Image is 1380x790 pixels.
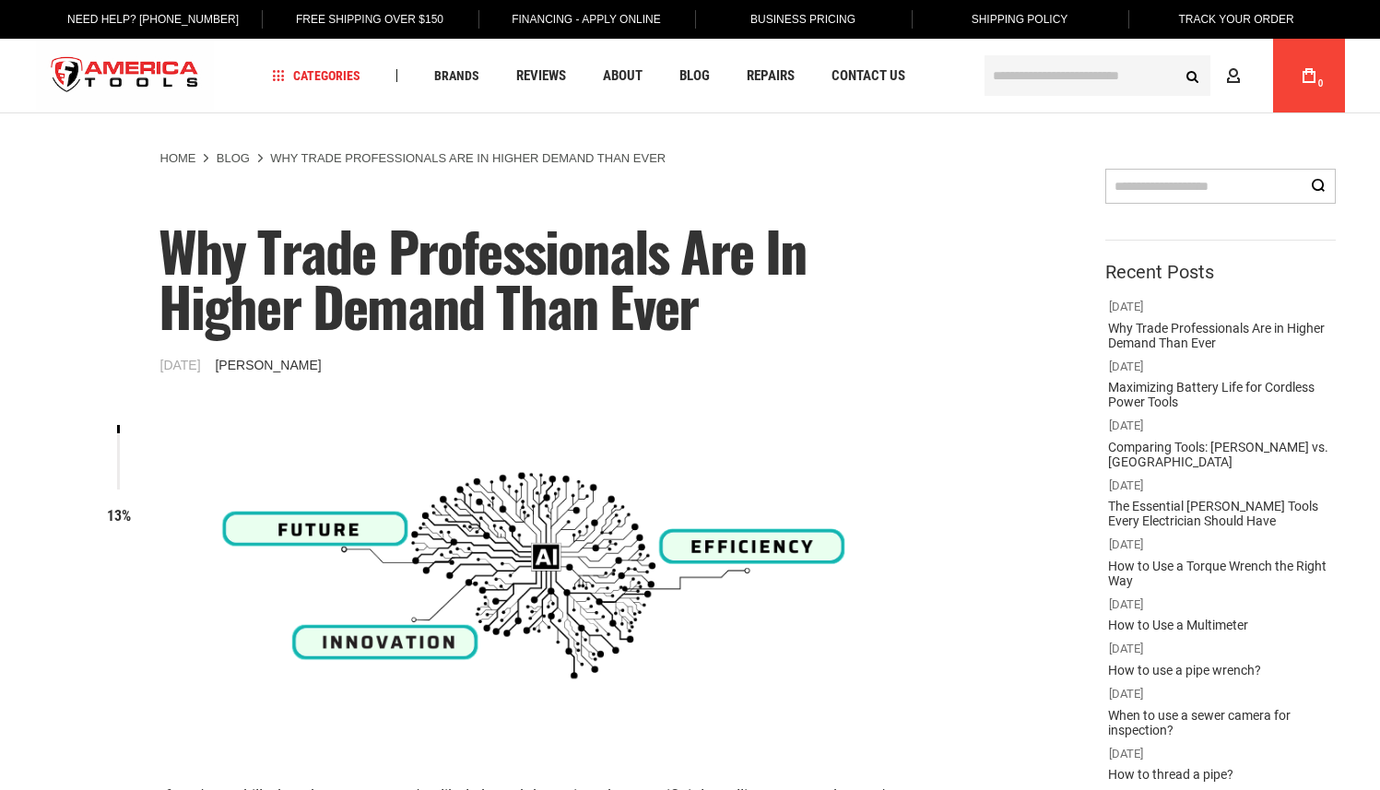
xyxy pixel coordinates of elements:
a: About [595,64,651,88]
a: Brands [426,64,488,88]
a: Categories [264,64,369,88]
a: 0 [1292,39,1327,112]
span: Blog [679,69,710,83]
span: [DATE] [1109,642,1143,655]
span: [DATE] [1109,300,1143,313]
a: How to Use a Torque Wrench the Right Way [1101,554,1340,593]
strong: Recent Posts [1105,261,1214,283]
a: When to use a sewer camera for inspection? [1101,703,1340,742]
button: Search [1175,58,1210,93]
a: Why Trade Professionals Are in Higher Demand Than Ever [1101,316,1340,355]
h6: 13% [96,508,142,525]
img: America Tools [36,41,215,111]
a: How to thread a pipe? [1101,762,1241,786]
a: [PERSON_NAME] [211,356,324,374]
a: Reviews [508,64,574,88]
a: Contact Us [823,64,914,88]
a: store logo [36,41,215,111]
span: Why Trade Professionals Are in Higher Demand Than Ever [159,208,807,346]
span: Shipping Policy [972,13,1068,26]
span: Repairs [747,69,795,83]
span: [DATE] [1109,537,1143,551]
span: [DATE] [1109,687,1143,701]
a: How to Use a Multimeter [1101,613,1256,637]
span: About [603,69,643,83]
a: Repairs [738,64,803,88]
span: Brands [434,69,479,82]
span: [DATE] [1109,597,1143,611]
a: Blog [671,64,718,88]
a: The Essential [PERSON_NAME] Tools Every Electrician Should Have [1101,494,1340,533]
a: How to use a pipe wrench? [1101,658,1268,682]
span: 0 [1318,78,1324,88]
a: Blog [217,150,250,167]
strong: Why Trade Professionals Are in Higher Demand Than Ever [270,151,666,165]
span: Reviews [516,69,566,83]
span: [DATE] [160,356,201,374]
span: [DATE] [1109,419,1143,432]
span: [DATE] [1109,747,1143,761]
span: Categories [272,69,360,82]
a: Home [160,150,196,167]
a: Maximizing Battery Life for Cordless Power Tools [1101,375,1340,414]
span: [DATE] [1109,478,1143,492]
a: Comparing Tools: [PERSON_NAME] vs. [GEOGRAPHIC_DATA] [1101,435,1340,474]
span: Contact Us [832,69,905,83]
span: [DATE] [1109,360,1143,373]
img: Why Trade Professionals Are in Higher Demand Than Ever [36,407,1050,745]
